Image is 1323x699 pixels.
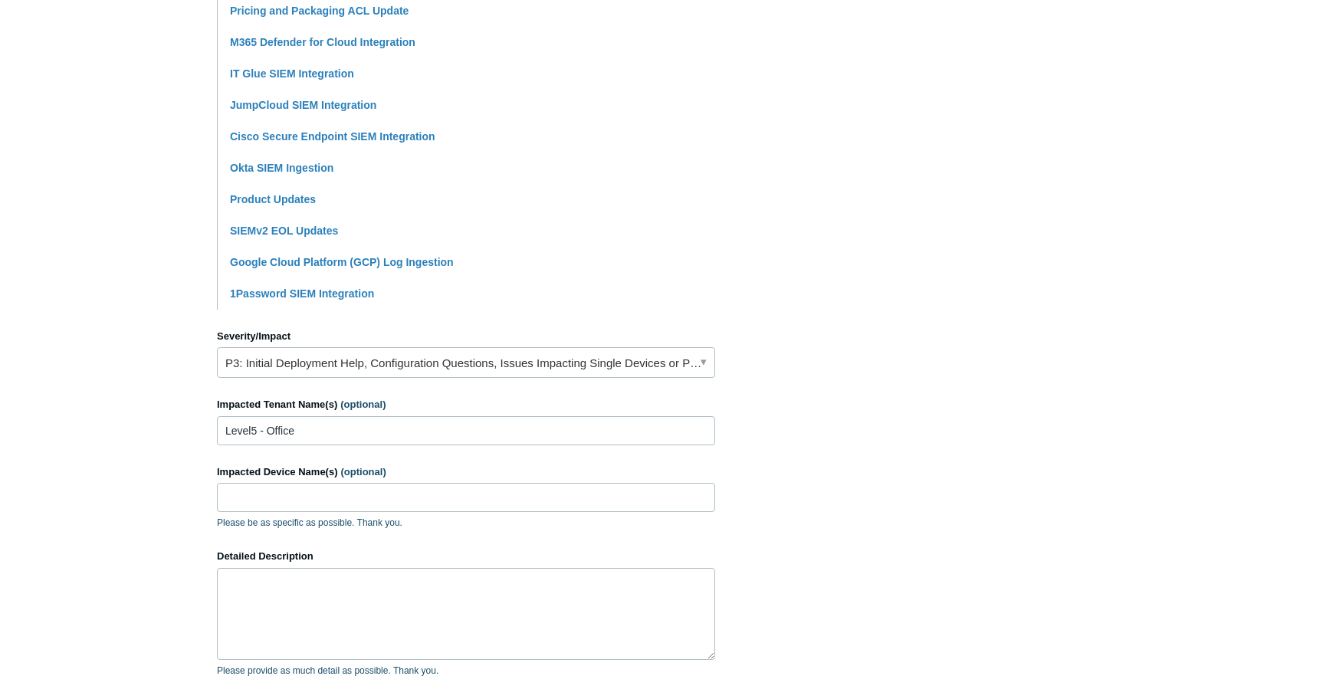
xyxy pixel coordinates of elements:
[341,466,386,477] span: (optional)
[217,397,715,412] label: Impacted Tenant Name(s)
[340,399,386,410] span: (optional)
[217,347,715,378] a: P3: Initial Deployment Help, Configuration Questions, Issues Impacting Single Devices or Past Out...
[217,464,715,480] label: Impacted Device Name(s)
[230,99,376,111] a: JumpCloud SIEM Integration
[230,67,354,80] a: IT Glue SIEM Integration
[230,256,454,268] a: Google Cloud Platform (GCP) Log Ingestion
[217,329,715,344] label: Severity/Impact
[230,225,338,237] a: SIEMv2 EOL Updates
[230,5,409,17] a: Pricing and Packaging ACL Update
[217,664,715,678] p: Please provide as much detail as possible. Thank you.
[217,549,715,564] label: Detailed Description
[230,287,374,300] a: 1Password SIEM Integration
[230,162,333,174] a: Okta SIEM Ingestion
[217,516,715,530] p: Please be as specific as possible. Thank you.
[230,193,316,205] a: Product Updates
[230,130,435,143] a: Cisco Secure Endpoint SIEM Integration
[230,36,415,48] a: M365 Defender for Cloud Integration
